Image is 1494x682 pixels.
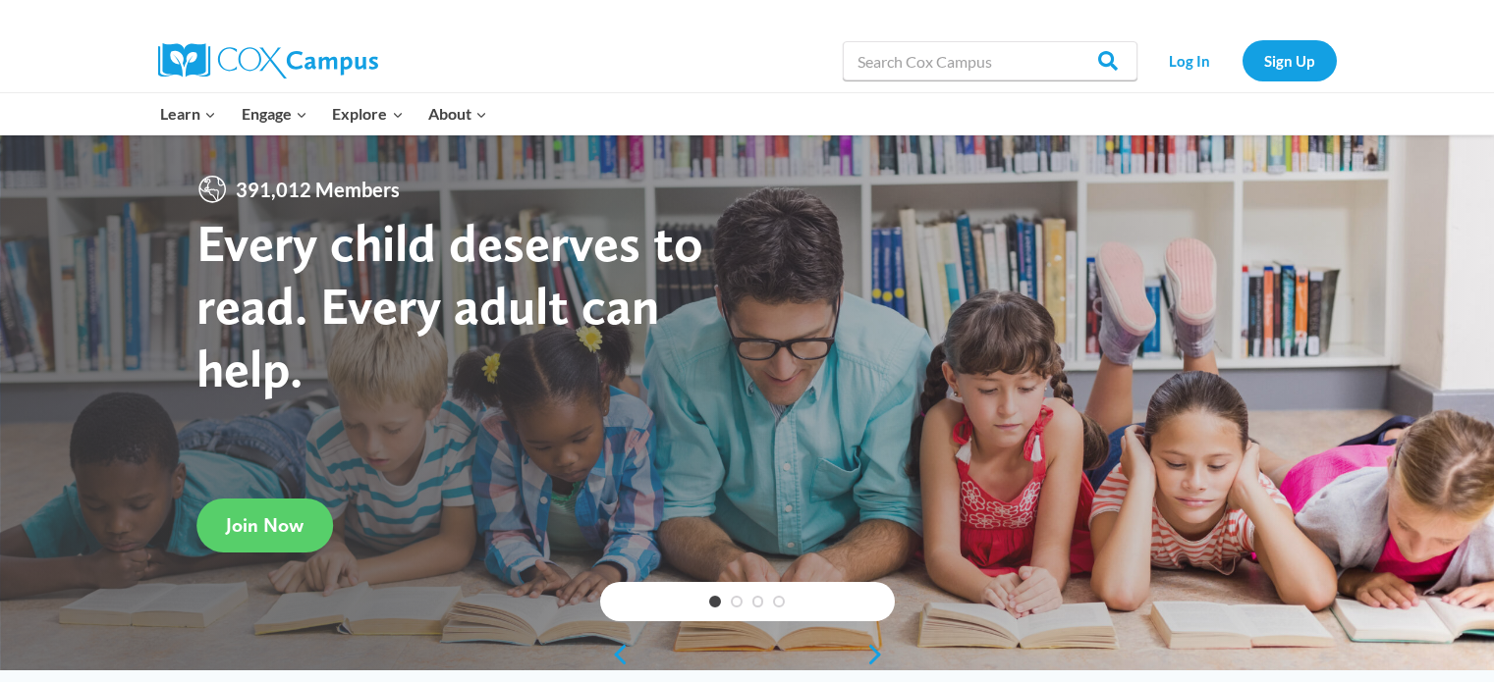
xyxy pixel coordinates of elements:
span: Engage [242,101,307,127]
img: Cox Campus [158,43,378,79]
span: Explore [332,101,403,127]
nav: Primary Navigation [148,93,500,134]
a: next [865,643,895,666]
a: Join Now [196,498,333,552]
span: Learn [160,101,216,127]
span: 391,012 Members [228,174,408,205]
div: content slider buttons [600,635,895,674]
a: previous [600,643,630,666]
a: 2 [731,596,743,607]
nav: Secondary Navigation [1147,40,1337,80]
input: Search Cox Campus [843,41,1137,80]
a: 1 [709,596,721,607]
a: Log In [1147,40,1233,80]
strong: Every child deserves to read. Every adult can help. [196,211,703,398]
a: Sign Up [1243,40,1337,80]
a: 4 [773,596,785,607]
a: 3 [752,596,764,607]
span: Join Now [226,513,304,537]
span: About [428,101,487,127]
